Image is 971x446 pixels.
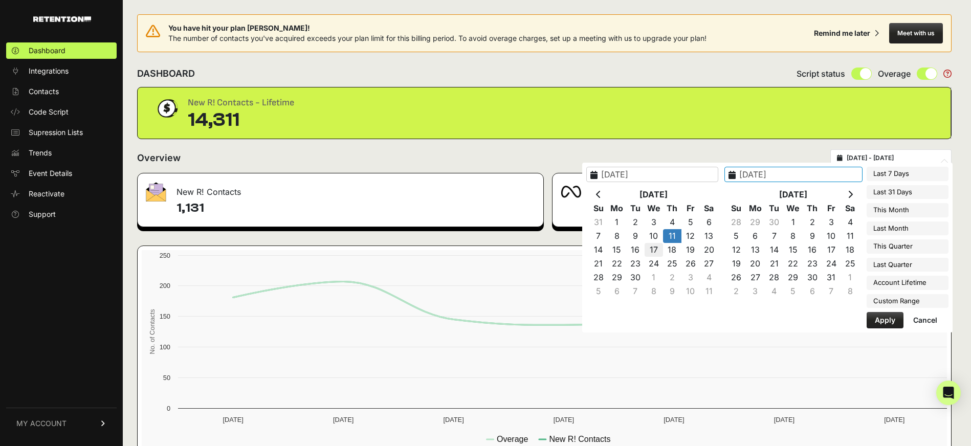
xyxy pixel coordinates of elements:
td: 15 [608,243,626,257]
td: 9 [663,284,681,298]
th: Su [727,202,746,215]
td: 18 [663,243,681,257]
div: Open Intercom Messenger [936,381,961,405]
td: 4 [700,271,718,284]
td: 6 [700,215,718,229]
text: New R! Contacts [549,435,610,443]
td: 22 [784,257,803,271]
td: 29 [746,215,765,229]
td: 18 [841,243,859,257]
td: 5 [727,229,746,243]
th: Fr [822,202,841,215]
td: 30 [626,271,645,284]
td: 11 [841,229,859,243]
a: Supression Lists [6,124,117,141]
td: 13 [700,229,718,243]
td: 29 [608,271,626,284]
text: [DATE] [443,416,464,423]
td: 22 [608,257,626,271]
td: 21 [589,257,608,271]
td: 3 [681,271,700,284]
td: 31 [589,215,608,229]
td: 24 [645,257,663,271]
td: 11 [663,229,681,243]
th: Mo [608,202,626,215]
a: MY ACCOUNT [6,408,117,439]
td: 29 [784,271,803,284]
td: 7 [626,284,645,298]
img: fa-meta-2f981b61bb99beabf952f7030308934f19ce035c18b003e963880cc3fabeebb7.png [561,186,581,198]
td: 25 [841,257,859,271]
td: 1 [841,271,859,284]
th: We [645,202,663,215]
span: Supression Lists [29,127,83,138]
th: Sa [700,202,718,215]
a: Integrations [6,63,117,79]
a: Support [6,206,117,222]
text: [DATE] [554,416,574,423]
td: 1 [608,215,626,229]
td: 2 [727,284,746,298]
text: [DATE] [223,416,244,423]
text: [DATE] [774,416,795,423]
text: 150 [160,313,170,320]
h2: DASHBOARD [137,66,195,81]
th: We [784,202,803,215]
th: Fr [681,202,700,215]
a: Event Details [6,165,117,182]
li: Last Month [867,221,948,236]
li: Custom Range [867,294,948,308]
td: 19 [681,243,700,257]
div: New R! Contacts - Lifetime [188,96,294,110]
button: Apply [867,312,903,328]
td: 17 [645,243,663,257]
td: 6 [608,284,626,298]
td: 6 [746,229,765,243]
td: 9 [803,229,822,243]
td: 17 [822,243,841,257]
img: Retention.com [33,16,91,22]
td: 8 [645,284,663,298]
text: [DATE] [884,416,904,423]
text: 250 [160,252,170,259]
span: Dashboard [29,46,65,56]
td: 23 [626,257,645,271]
button: Remind me later [810,24,883,42]
th: Mo [746,202,765,215]
li: Last 31 Days [867,185,948,199]
td: 7 [765,229,784,243]
th: [DATE] [608,188,700,202]
td: 28 [727,215,746,229]
td: 23 [803,257,822,271]
th: Su [589,202,608,215]
td: 9 [626,229,645,243]
td: 21 [765,257,784,271]
span: MY ACCOUNT [16,418,67,429]
a: Contacts [6,83,117,100]
td: 8 [784,229,803,243]
span: Script status [797,68,845,80]
td: 3 [746,284,765,298]
a: Code Script [6,104,117,120]
text: 100 [160,343,170,351]
a: Dashboard [6,42,117,59]
td: 6 [803,284,822,298]
th: [DATE] [746,188,841,202]
span: Reactivate [29,189,64,199]
span: Contacts [29,86,59,97]
span: You have hit your plan [PERSON_NAME]! [168,23,707,33]
button: Cancel [905,312,945,328]
td: 25 [663,257,681,271]
td: 12 [681,229,700,243]
td: 3 [645,215,663,229]
td: 14 [589,243,608,257]
td: 16 [626,243,645,257]
h4: 1,131 [176,200,535,216]
td: 3 [822,215,841,229]
text: Overage [497,435,528,443]
text: No. of Contacts [148,309,156,354]
th: Th [803,202,822,215]
a: Reactivate [6,186,117,202]
td: 8 [608,229,626,243]
td: 26 [681,257,700,271]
